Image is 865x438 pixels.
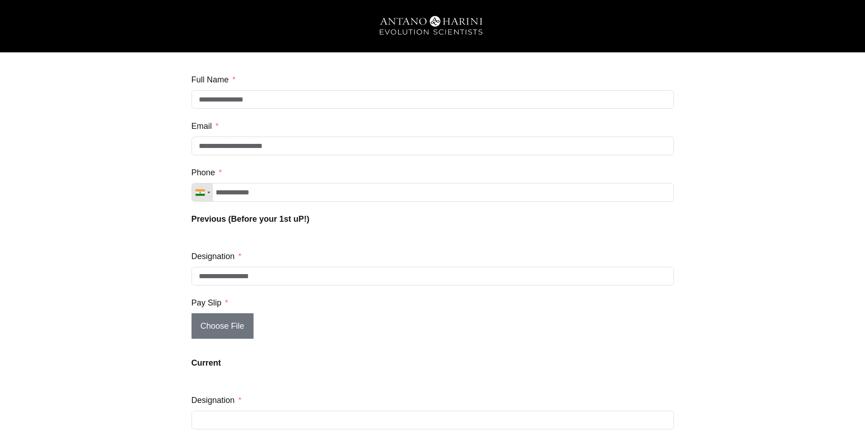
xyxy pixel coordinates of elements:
span: Choose File [192,313,254,339]
label: Full Name [192,71,236,88]
input: Email [192,137,674,155]
img: A&H_Ev png [364,9,501,43]
label: Phone [192,164,222,181]
strong: Previous (Before your 1st uP!) [192,214,310,224]
label: Pay Slip [192,295,228,311]
input: Designation [192,411,674,429]
strong: Current [192,358,221,367]
label: Designation [192,392,242,408]
input: Phone [192,183,674,202]
input: Designation [192,267,674,285]
label: Designation [192,248,242,265]
div: Telephone country code [192,183,213,201]
label: Email [192,118,219,134]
